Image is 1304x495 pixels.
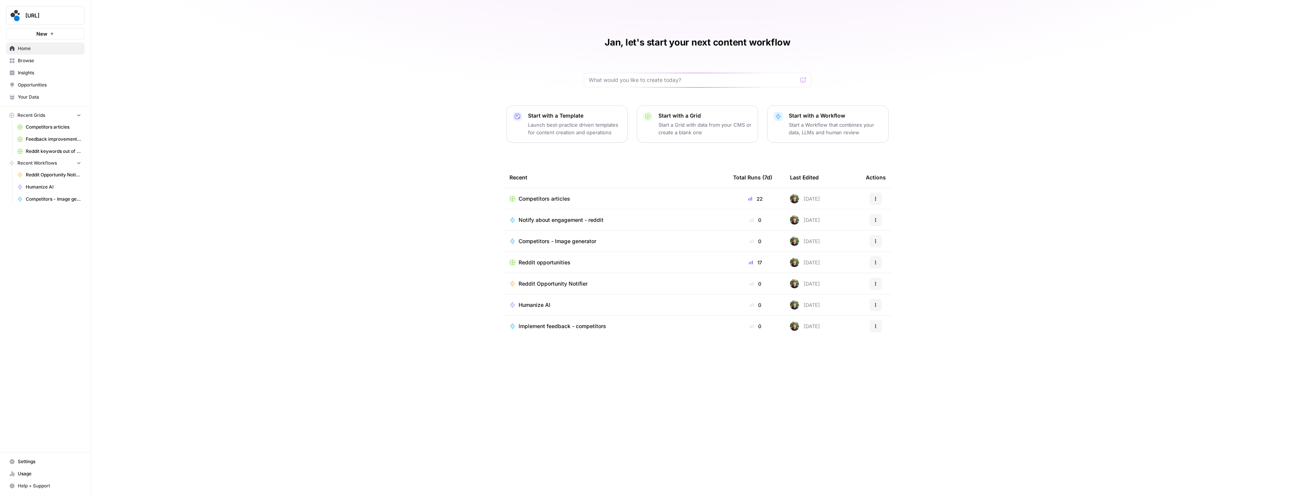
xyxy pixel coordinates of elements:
[26,148,81,155] span: Reddit keywords out of personas
[6,468,85,480] a: Usage
[17,160,57,167] span: Recent Workflows
[6,110,85,121] button: Recent Grids
[733,237,778,245] div: 0
[733,259,778,266] div: 17
[6,91,85,103] a: Your Data
[18,470,81,477] span: Usage
[18,94,81,101] span: Your Data
[790,322,820,331] div: [DATE]
[18,458,81,465] span: Settings
[14,133,85,145] a: Feedback improvement dev
[14,169,85,181] a: Reddit Opportunity Notifier
[733,216,778,224] div: 0
[589,76,797,84] input: What would you like to create today?
[790,322,799,331] img: s6gu7g536aa92dsqocx7pqvq9a9o
[733,167,772,188] div: Total Runs (7d)
[6,6,85,25] button: Workspace: spot.ai
[733,195,778,203] div: 22
[14,145,85,157] a: Reddit keywords out of personas
[18,482,81,489] span: Help + Support
[509,216,721,224] a: Notify about engagement - reddit
[18,45,81,52] span: Home
[509,167,721,188] div: Recent
[18,82,81,88] span: Opportunities
[790,258,799,267] img: s6gu7g536aa92dsqocx7pqvq9a9o
[6,480,85,492] button: Help + Support
[790,215,820,225] div: [DATE]
[6,456,85,468] a: Settings
[790,237,820,246] div: [DATE]
[790,194,820,203] div: [DATE]
[6,28,85,39] button: New
[790,194,799,203] img: s6gu7g536aa92dsqocx7pqvq9a9o
[790,300,799,310] img: s6gu7g536aa92dsqocx7pqvq9a9o
[790,167,819,188] div: Last Edited
[14,181,85,193] a: Humanize AI
[509,237,721,245] a: Competitors - Image generator
[14,121,85,133] a: Competitors articles
[790,258,820,267] div: [DATE]
[6,42,85,55] a: Home
[26,136,81,143] span: Feedback improvement dev
[509,280,721,288] a: Reddit Opportunity Notifier
[18,69,81,76] span: Insights
[36,30,47,38] span: New
[6,67,85,79] a: Insights
[6,55,85,67] a: Browse
[26,196,81,203] span: Competitors - Image generator
[18,57,81,64] span: Browse
[519,301,550,309] span: Humanize AI
[790,237,799,246] img: s6gu7g536aa92dsqocx7pqvq9a9o
[733,301,778,309] div: 0
[789,121,882,136] p: Start a Workflow that combines your data, LLMs and human review
[637,105,758,143] button: Start with a GridStart a Grid with data from your CMS or create a blank one
[658,112,752,119] p: Start with a Grid
[519,216,603,224] span: Notify about engagement - reddit
[6,79,85,91] a: Opportunities
[790,300,820,310] div: [DATE]
[790,215,799,225] img: s6gu7g536aa92dsqocx7pqvq9a9o
[26,171,81,178] span: Reddit Opportunity Notifier
[506,105,628,143] button: Start with a TemplateLaunch best-practice driven templates for content creation and operations
[6,157,85,169] button: Recent Workflows
[26,184,81,190] span: Humanize AI
[519,259,570,266] span: Reddit opportunities
[790,279,799,288] img: s6gu7g536aa92dsqocx7pqvq9a9o
[519,195,570,203] span: Competitors articles
[26,124,81,130] span: Competitors articles
[17,112,45,119] span: Recent Grids
[509,259,721,266] a: Reddit opportunities
[658,121,752,136] p: Start a Grid with data from your CMS or create a blank one
[519,322,606,330] span: Implement feedback - competitors
[733,322,778,330] div: 0
[14,193,85,205] a: Competitors - Image generator
[519,280,588,288] span: Reddit Opportunity Notifier
[509,322,721,330] a: Implement feedback - competitors
[519,237,596,245] span: Competitors - Image generator
[9,9,22,22] img: spot.ai Logo
[509,195,721,203] a: Competitors articles
[733,280,778,288] div: 0
[528,121,621,136] p: Launch best-practice driven templates for content creation and operations
[866,167,886,188] div: Actions
[528,112,621,119] p: Start with a Template
[790,279,820,288] div: [DATE]
[509,301,721,309] a: Humanize AI
[605,36,790,49] h1: Jan, let's start your next content workflow
[789,112,882,119] p: Start with a Workflow
[767,105,889,143] button: Start with a WorkflowStart a Workflow that combines your data, LLMs and human review
[25,12,71,19] span: [URL]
